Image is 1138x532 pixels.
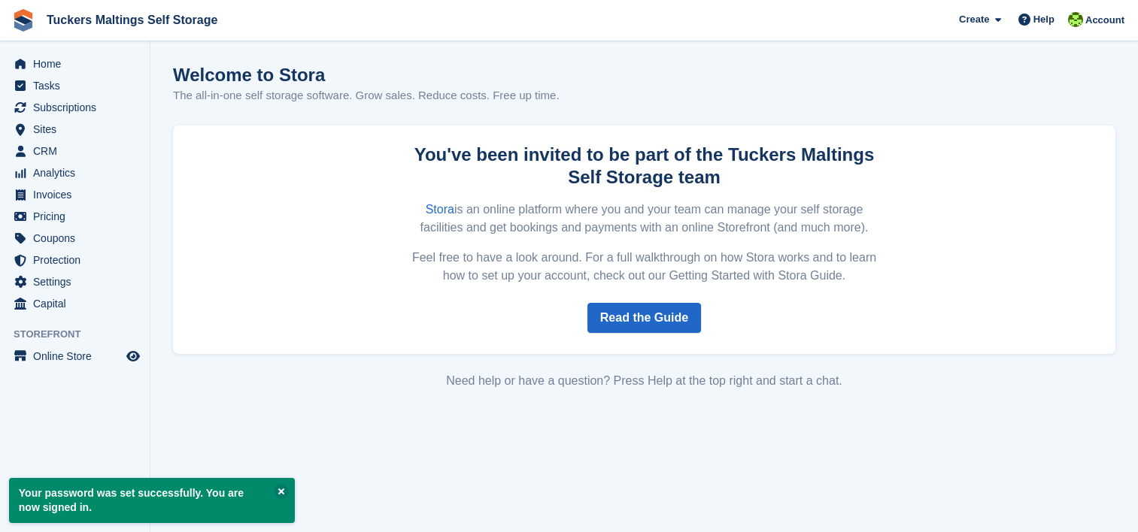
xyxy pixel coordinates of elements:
[33,184,123,205] span: Invoices
[33,53,123,74] span: Home
[33,162,123,183] span: Analytics
[8,249,142,271] a: menu
[124,347,142,365] a: Preview store
[959,12,989,27] span: Create
[9,478,295,523] p: Your password was set successfully. You are now signed in.
[33,97,123,118] span: Subscriptions
[14,327,150,342] span: Storefront
[8,346,142,367] a: menu
[8,206,142,227] a: menu
[33,346,123,367] span: Online Store
[41,8,223,32] a: Tuckers Maltings Self Storage
[173,65,560,85] h1: Welcome to Stora
[1068,12,1083,27] img: Joe Superhub
[8,97,142,118] a: menu
[33,249,123,271] span: Protection
[33,119,123,140] span: Sites
[1033,12,1055,27] span: Help
[8,162,142,183] a: menu
[8,141,142,162] a: menu
[33,75,123,96] span: Tasks
[407,249,882,285] p: Feel free to have a look around. For a full walkthrough on how Stora works and to learn how to se...
[173,372,1115,390] div: Need help or have a question? Press Help at the top right and start a chat.
[173,87,560,104] p: The all-in-one self storage software. Grow sales. Reduce costs. Free up time.
[8,75,142,96] a: menu
[33,293,123,314] span: Capital
[407,201,882,237] p: is an online platform where you and your team can manage your self storage facilities and get boo...
[8,184,142,205] a: menu
[33,141,123,162] span: CRM
[8,228,142,249] a: menu
[8,53,142,74] a: menu
[587,303,701,333] a: Read the Guide
[8,293,142,314] a: menu
[33,271,123,292] span: Settings
[33,206,123,227] span: Pricing
[8,271,142,292] a: menu
[33,228,123,249] span: Coupons
[414,144,875,187] strong: You've been invited to be part of the Tuckers Maltings Self Storage team
[12,9,35,32] img: stora-icon-8386f47178a22dfd0bd8f6a31ec36ba5ce8667c1dd55bd0f319d3a0aa187defe.svg
[8,119,142,140] a: menu
[1085,13,1124,28] span: Account
[426,203,454,216] a: Stora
